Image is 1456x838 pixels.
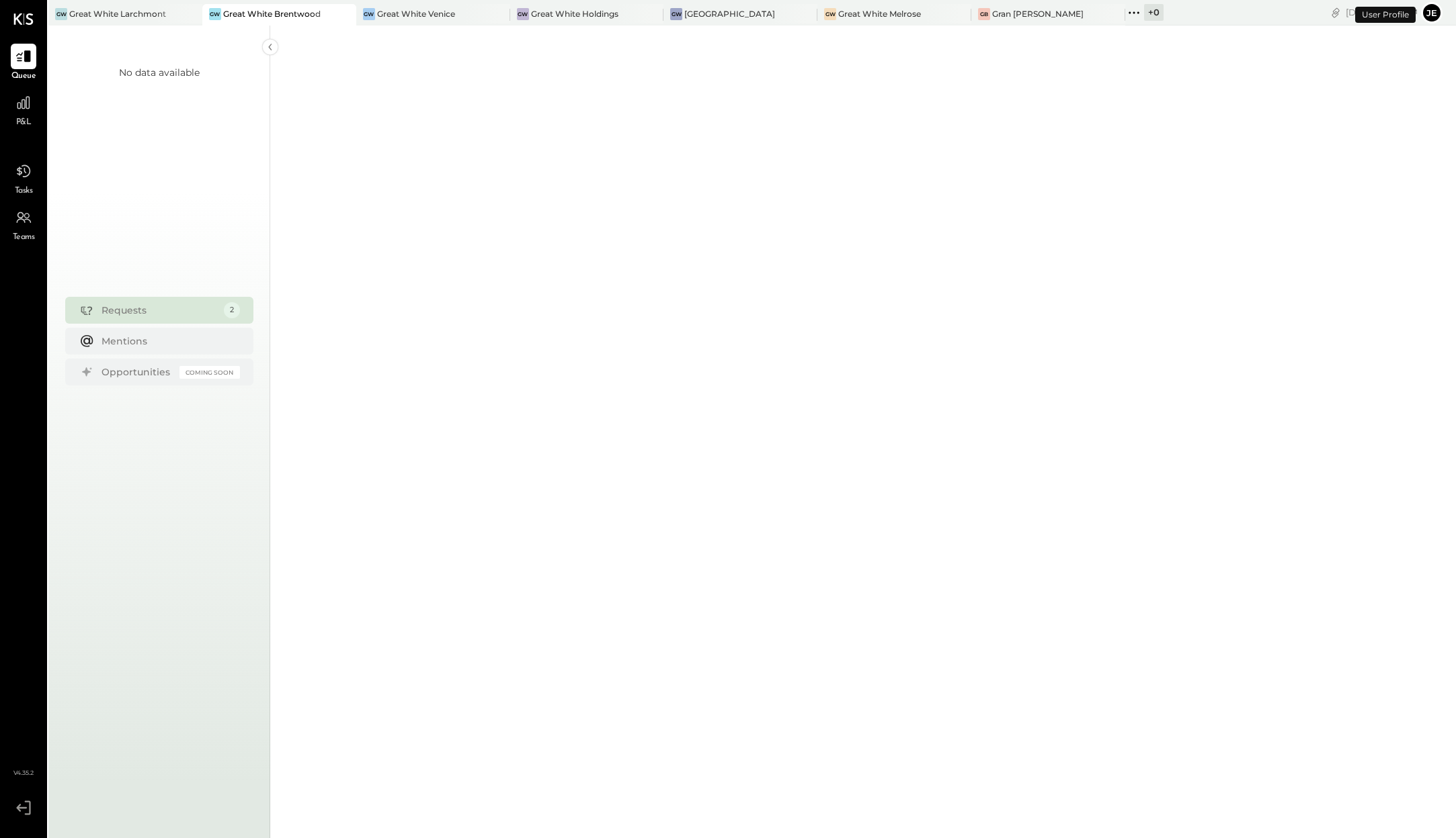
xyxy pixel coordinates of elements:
div: GW [363,8,375,20]
div: Requests [102,304,217,317]
span: Tasks [15,185,33,197]
div: Gran [PERSON_NAME] [992,8,1084,19]
div: GB [978,8,990,20]
a: Teams [1,205,46,244]
span: P&L [16,117,32,129]
a: Queue [1,44,46,83]
div: Great White Melrose [838,8,921,19]
span: Teams [13,232,35,244]
div: GW [209,8,221,20]
div: [DATE] [1346,6,1418,19]
div: [GEOGRAPHIC_DATA] [684,8,775,19]
div: Great White Brentwood [223,8,321,19]
div: Great White Holdings [531,8,618,19]
div: GW [517,8,529,20]
a: P&L [1,90,46,129]
div: GW [824,8,836,20]
div: Great White Larchmont [69,8,166,19]
div: User Profile [1355,7,1416,23]
a: Tasks [1,158,46,197]
div: GW [670,8,682,20]
div: + 0 [1144,4,1164,21]
div: No data available [119,66,200,79]
div: 2 [224,302,240,318]
span: Queue [11,71,36,83]
div: copy link [1329,5,1342,19]
div: Great White Venice [377,8,455,19]
div: Coming Soon [179,366,240,379]
button: je [1421,2,1443,24]
div: Mentions [102,334,233,348]
div: Opportunities [102,365,173,379]
div: GW [55,8,67,20]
